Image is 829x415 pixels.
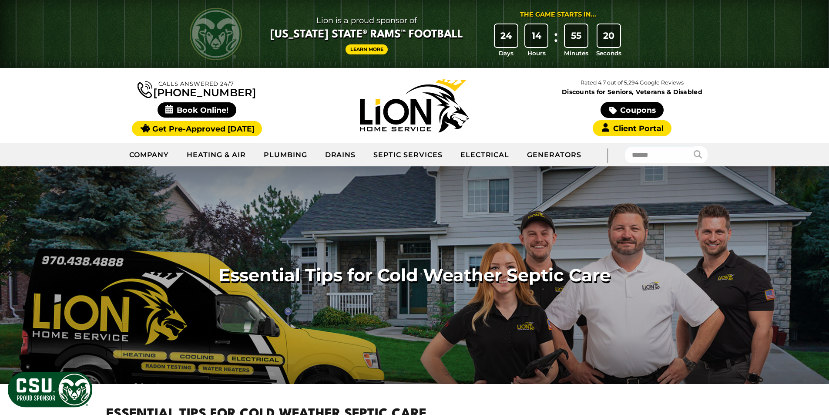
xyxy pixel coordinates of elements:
div: 14 [525,24,548,47]
span: Discounts for Seniors, Veterans & Disabled [525,89,739,95]
a: Client Portal [593,120,671,136]
a: Generators [518,144,590,166]
span: Hours [527,49,546,57]
div: 20 [597,24,620,47]
a: Learn More [346,44,388,54]
span: Days [499,49,514,57]
a: Electrical [452,144,519,166]
a: Septic Services [365,144,451,166]
div: The Game Starts in... [520,10,596,20]
a: Plumbing [255,144,316,166]
span: Lion is a proud sponsor of [270,13,463,27]
div: 55 [565,24,587,47]
img: CSU Rams logo [190,8,242,60]
span: [US_STATE] State® Rams™ Football [270,27,463,42]
a: [PHONE_NUMBER] [138,79,256,98]
img: CSU Sponsor Badge [7,371,94,408]
a: Get Pre-Approved [DATE] [132,121,262,136]
a: Drains [316,144,365,166]
a: Company [121,144,178,166]
span: Minutes [564,49,588,57]
div: | [590,143,625,166]
a: Heating & Air [178,144,255,166]
a: Coupons [601,102,663,118]
div: : [551,24,560,58]
div: 24 [495,24,517,47]
span: Seconds [596,49,621,57]
p: Rated 4.7 out of 5,294 Google Reviews [523,78,741,88]
img: Lion Home Service [360,79,469,132]
span: Book Online! [158,102,236,118]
